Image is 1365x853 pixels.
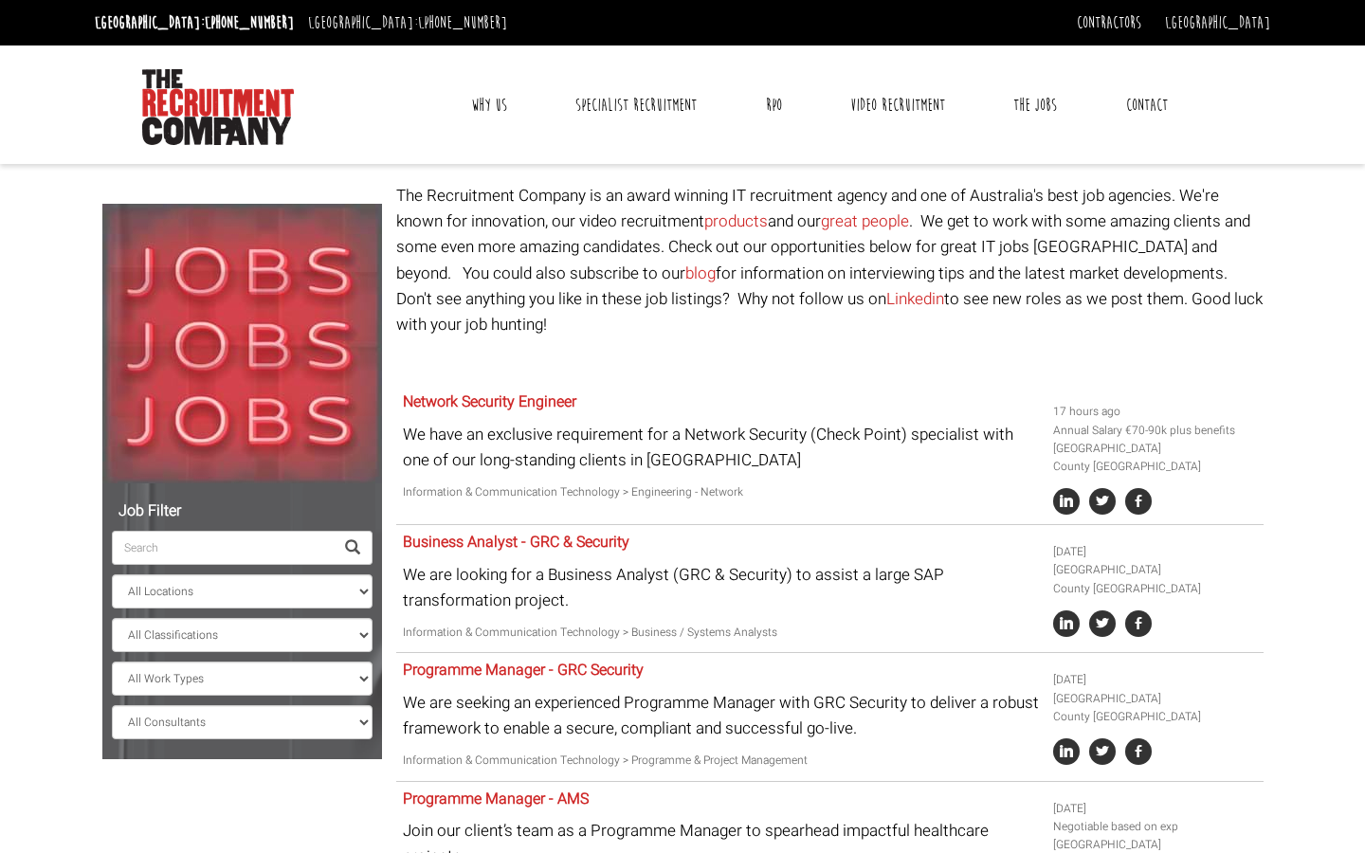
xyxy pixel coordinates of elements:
p: The Recruitment Company is an award winning IT recruitment agency and one of Australia's best job... [396,183,1264,337]
a: The Jobs [999,82,1071,129]
li: [GEOGRAPHIC_DATA]: [90,8,299,38]
li: 17 hours ago [1053,403,1256,421]
a: Contact [1112,82,1182,129]
a: products [704,209,768,233]
a: great people [821,209,909,233]
a: [PHONE_NUMBER] [205,12,294,33]
a: RPO [752,82,796,129]
a: Linkedin [886,287,944,311]
a: Network Security Engineer [403,390,576,413]
a: Specialist Recruitment [561,82,711,129]
a: Why Us [457,82,521,129]
h5: Job Filter [112,503,373,520]
li: [GEOGRAPHIC_DATA]: [303,8,512,38]
input: Search [112,531,334,565]
img: The Recruitment Company [142,69,294,145]
img: Jobs, Jobs, Jobs [102,204,382,483]
a: [GEOGRAPHIC_DATA] [1165,12,1270,33]
a: [PHONE_NUMBER] [418,12,507,33]
a: Video Recruitment [836,82,959,129]
a: Contractors [1077,12,1141,33]
a: blog [685,262,716,285]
